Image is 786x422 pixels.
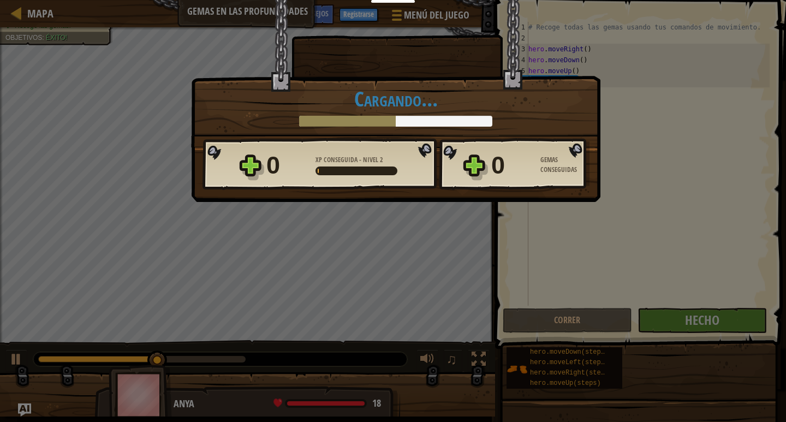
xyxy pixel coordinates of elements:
div: 0 [266,148,309,183]
div: - [315,155,383,165]
div: 0 [491,148,534,183]
h1: Cargando... [203,87,589,110]
span: 2 [380,155,383,164]
span: Nivel [361,155,380,164]
div: Gemas Conseguidas [540,155,589,175]
span: XP Conseguida [315,155,359,164]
